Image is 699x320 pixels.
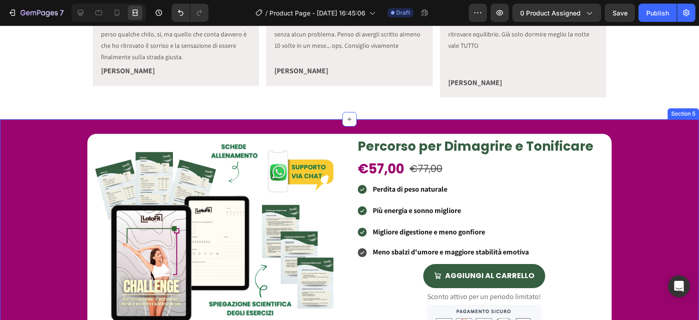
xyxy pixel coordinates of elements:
[668,275,690,297] div: Open Intercom Messenger
[265,8,268,18] span: /
[409,134,443,153] div: €77,00
[373,222,438,231] strong: Meno sbalzi d'umore
[638,4,677,22] button: Publish
[373,180,461,190] strong: Più energia e sonno migliore
[520,8,581,18] span: 0 product assigned
[60,7,64,18] p: 7
[427,279,542,307] img: gempages_581504029436150355-ed6f671a-7fc7-438b-9abe-ac722559f9a9.png
[605,4,635,22] button: Save
[439,202,485,211] strong: meno gonfiore
[357,112,612,130] h2: Percorso per Dimagrire e Tonificare
[373,202,432,211] strong: Migliore digestione
[101,41,155,50] strong: [PERSON_NAME]
[172,4,208,22] div: Undo/Redo
[396,9,410,17] span: Draft
[646,8,669,18] div: Publish
[512,4,601,22] button: 0 product assigned
[373,159,447,168] strong: Perdita di peso naturale
[423,239,545,263] button: <p>AGGIUNGI AL CARRELLO</p>
[448,52,502,62] strong: [PERSON_NAME]
[274,41,328,50] strong: [PERSON_NAME]
[669,84,697,92] div: Section 5
[4,4,68,22] button: 7
[357,131,405,156] div: €57,00
[427,266,541,276] span: Sconto attivo per un periodo limitato!
[434,202,437,211] strong: e
[440,222,529,231] strong: e maggiore stabilità emotiva
[269,8,365,18] span: Product Page - [DATE] 16:45:06
[445,244,534,257] p: AGGIUNGI AL CARRELLO
[613,9,628,17] span: Save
